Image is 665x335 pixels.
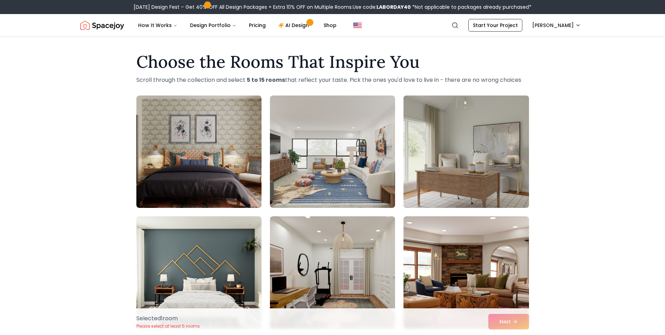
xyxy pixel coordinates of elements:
[133,18,183,32] button: How It Works
[273,18,317,32] a: AI Design
[411,4,531,11] span: *Not applicable to packages already purchased*
[136,323,200,329] p: Please select at least 5 rooms
[133,18,342,32] nav: Main
[353,4,411,11] span: Use code:
[243,18,271,32] a: Pricing
[80,18,124,32] a: Spacejoy
[468,19,522,32] a: Start Your Project
[136,314,200,323] p: Selected 1 room
[376,4,411,11] b: LABORDAY40
[270,216,395,329] img: Room room-5
[270,96,395,208] img: Room room-2
[136,53,529,70] h1: Choose the Rooms That Inspire You
[403,216,529,329] img: Room room-6
[136,96,262,208] img: Room room-1
[80,14,585,37] nav: Global
[136,216,262,329] img: Room room-4
[400,93,532,211] img: Room room-3
[136,76,529,84] p: Scroll through the collection and select that reflect your taste. Pick the ones you'd love to liv...
[353,21,362,29] img: United States
[184,18,242,32] button: Design Portfolio
[247,76,285,84] strong: 5 to 15 rooms
[134,4,531,11] div: [DATE] Design Fest – Get 40% OFF All Design Packages + Extra 10% OFF on Multiple Rooms.
[528,19,585,32] button: [PERSON_NAME]
[318,18,342,32] a: Shop
[80,18,124,32] img: Spacejoy Logo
